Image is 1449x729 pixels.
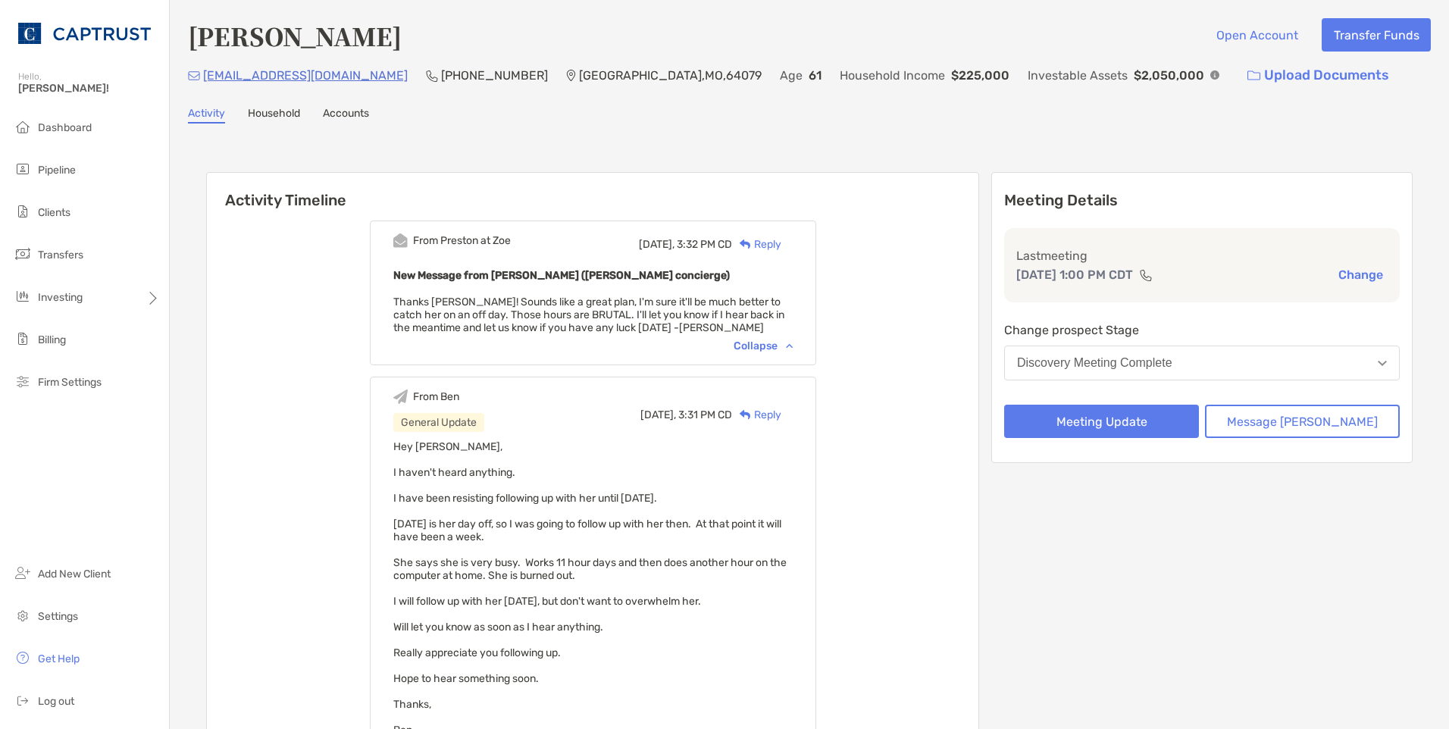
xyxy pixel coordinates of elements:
p: [PHONE_NUMBER] [441,66,548,85]
img: Info Icon [1210,70,1219,80]
button: Change [1334,267,1388,283]
span: Billing [38,333,66,346]
img: billing icon [14,330,32,348]
div: Reply [732,407,781,423]
span: Settings [38,610,78,623]
p: [DATE] 1:00 PM CDT [1016,265,1133,284]
div: Reply [732,236,781,252]
div: From Ben [413,390,459,403]
a: Household [248,107,300,124]
img: clients icon [14,202,32,221]
p: Meeting Details [1004,191,1400,210]
div: General Update [393,413,484,432]
img: logout icon [14,691,32,709]
p: $2,050,000 [1134,66,1204,85]
img: investing icon [14,287,32,305]
img: Reply icon [740,410,751,420]
span: [PERSON_NAME]! [18,82,160,95]
a: Activity [188,107,225,124]
span: 3:31 PM CD [678,408,732,421]
img: Event icon [393,233,408,248]
span: Get Help [38,652,80,665]
div: Discovery Meeting Complete [1017,356,1172,370]
a: Accounts [323,107,369,124]
p: Last meeting [1016,246,1388,265]
b: New Message from [PERSON_NAME] ([PERSON_NAME] concierge) [393,269,730,282]
div: From Preston at Zoe [413,234,511,247]
span: [DATE], [640,408,676,421]
span: Firm Settings [38,376,102,389]
button: Meeting Update [1004,405,1199,438]
a: Upload Documents [1238,59,1399,92]
img: pipeline icon [14,160,32,178]
button: Open Account [1204,18,1310,52]
img: Event icon [393,390,408,404]
button: Transfer Funds [1322,18,1431,52]
span: [DATE], [639,238,674,251]
img: button icon [1247,70,1260,81]
span: Clients [38,206,70,219]
div: Collapse [734,339,793,352]
p: 61 [809,66,822,85]
p: $225,000 [951,66,1009,85]
img: Location Icon [566,70,576,82]
img: Reply icon [740,239,751,249]
p: [EMAIL_ADDRESS][DOMAIN_NAME] [203,66,408,85]
p: Change prospect Stage [1004,321,1400,339]
span: Add New Client [38,568,111,580]
span: 3:32 PM CD [677,238,732,251]
img: add_new_client icon [14,564,32,582]
img: communication type [1139,269,1153,281]
span: Log out [38,695,74,708]
h6: Activity Timeline [207,173,978,209]
img: CAPTRUST Logo [18,6,151,61]
span: Transfers [38,249,83,261]
span: Investing [38,291,83,304]
h4: [PERSON_NAME] [188,18,402,53]
span: Thanks [PERSON_NAME]! Sounds like a great plan, I'm sure it'll be much better to catch her on an ... [393,296,784,334]
img: dashboard icon [14,117,32,136]
p: Household Income [840,66,945,85]
p: Age [780,66,803,85]
p: [GEOGRAPHIC_DATA] , MO , 64079 [579,66,762,85]
img: settings icon [14,606,32,624]
button: Discovery Meeting Complete [1004,346,1400,380]
span: Dashboard [38,121,92,134]
img: Email Icon [188,71,200,80]
span: Pipeline [38,164,76,177]
img: Open dropdown arrow [1378,361,1387,366]
img: get-help icon [14,649,32,667]
button: Message [PERSON_NAME] [1205,405,1400,438]
img: firm-settings icon [14,372,32,390]
p: Investable Assets [1028,66,1128,85]
img: Phone Icon [426,70,438,82]
img: transfers icon [14,245,32,263]
img: Chevron icon [786,343,793,348]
